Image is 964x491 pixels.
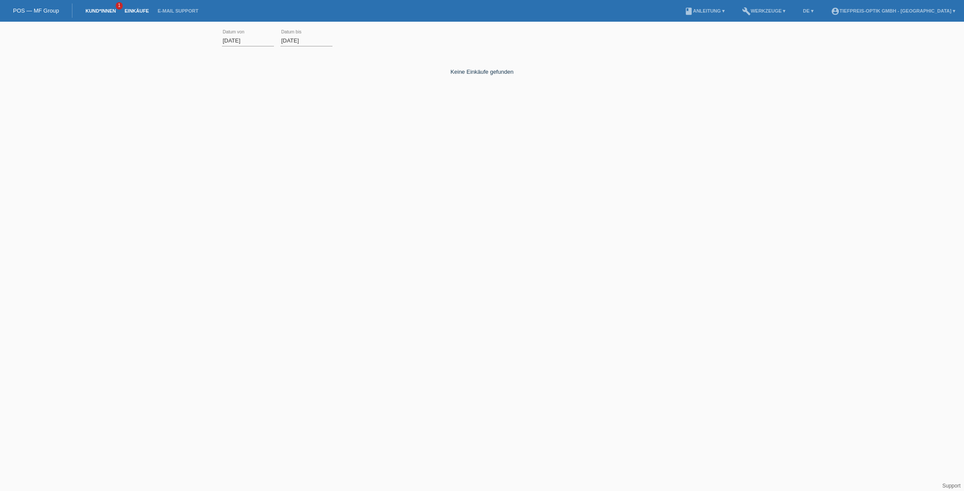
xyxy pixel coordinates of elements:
[680,8,729,13] a: bookAnleitung ▾
[684,7,693,16] i: book
[222,56,742,75] div: Keine Einkäufe gefunden
[827,8,960,13] a: account_circleTiefpreis-Optik GmbH - [GEOGRAPHIC_DATA] ▾
[738,8,790,13] a: buildWerkzeuge ▾
[942,483,961,489] a: Support
[13,7,59,14] a: POS — MF Group
[153,8,203,13] a: E-Mail Support
[120,8,153,13] a: Einkäufe
[831,7,840,16] i: account_circle
[742,7,751,16] i: build
[81,8,120,13] a: Kund*innen
[116,2,123,10] span: 1
[799,8,818,13] a: DE ▾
